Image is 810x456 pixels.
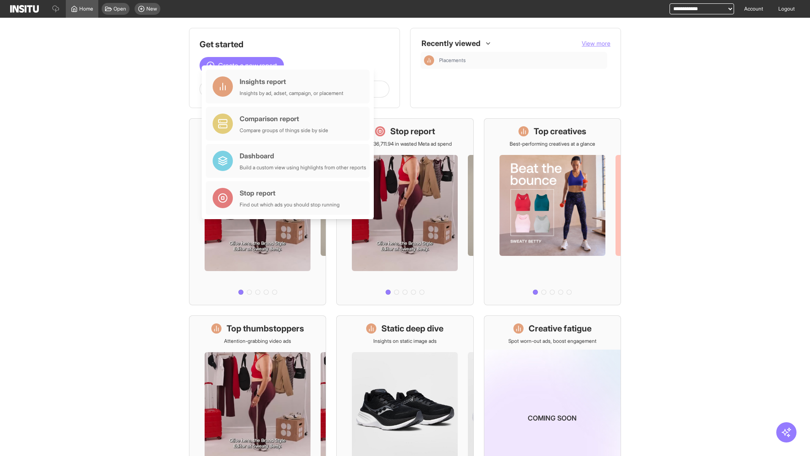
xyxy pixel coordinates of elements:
div: Insights [424,55,434,65]
div: Build a custom view using highlights from other reports [240,164,366,171]
button: View more [582,39,610,48]
span: Open [113,5,126,12]
div: Find out which ads you should stop running [240,201,340,208]
div: Comparison report [240,114,328,124]
p: Insights on static image ads [373,338,437,345]
a: What's live nowSee all active ads instantly [189,118,326,305]
span: Placements [439,57,466,64]
span: Home [79,5,93,12]
h1: Top thumbstoppers [227,323,304,334]
span: New [146,5,157,12]
div: Insights report [240,76,343,87]
h1: Static deep dive [381,323,443,334]
p: Best-performing creatives at a glance [510,141,595,147]
a: Stop reportSave £36,711.94 in wasted Meta ad spend [336,118,473,305]
h1: Top creatives [534,125,586,137]
span: Create a new report [218,60,277,71]
div: Stop report [240,188,340,198]
a: Top creativesBest-performing creatives at a glance [484,118,621,305]
img: Logo [10,5,39,13]
div: Dashboard [240,151,366,161]
div: Insights by ad, adset, campaign, or placement [240,90,343,97]
span: View more [582,40,610,47]
span: Placements [439,57,604,64]
p: Save £36,711.94 in wasted Meta ad spend [358,141,452,147]
h1: Stop report [390,125,435,137]
h1: Get started [200,38,389,50]
button: Create a new report [200,57,284,74]
div: Compare groups of things side by side [240,127,328,134]
p: Attention-grabbing video ads [224,338,291,345]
